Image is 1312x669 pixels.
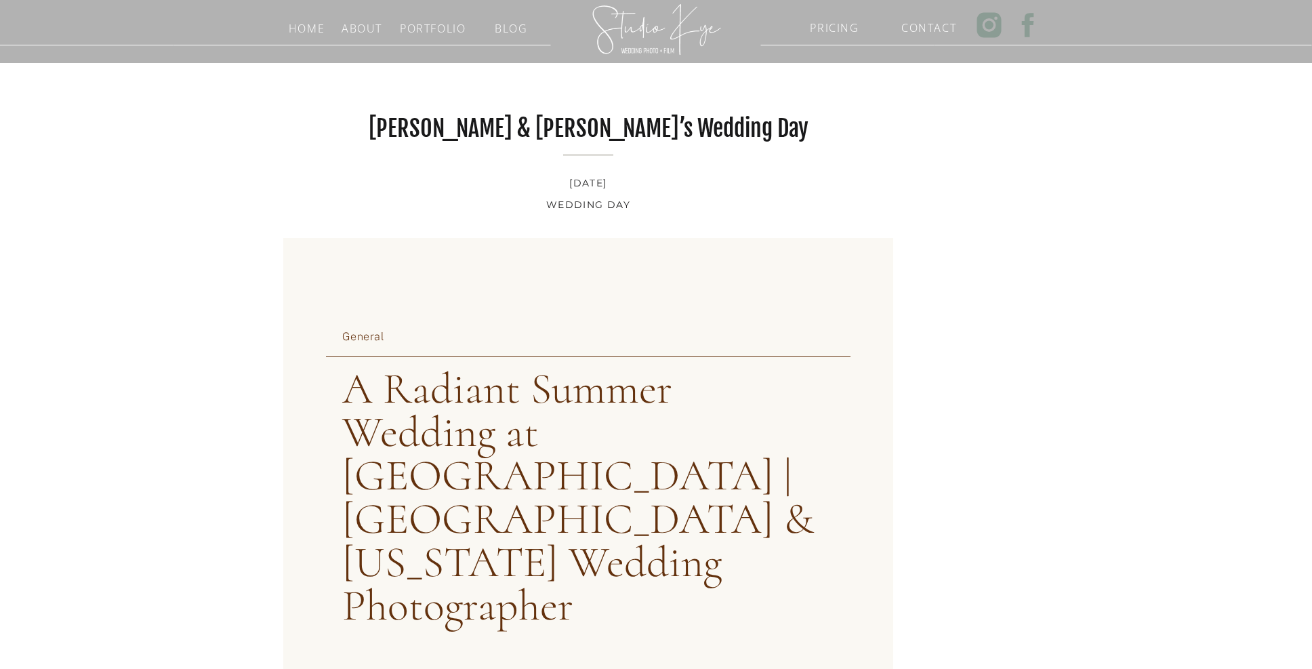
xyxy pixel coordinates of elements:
[808,18,861,31] a: PRICING
[901,18,954,31] a: Contact
[480,19,542,32] a: Blog
[400,19,462,32] a: Portfolio
[283,175,893,192] h2: [DATE]
[338,19,386,32] a: About
[281,19,333,32] a: Home
[546,199,630,211] a: Wedding Day
[283,115,893,142] h1: [PERSON_NAME] & [PERSON_NAME]’s Wedding Day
